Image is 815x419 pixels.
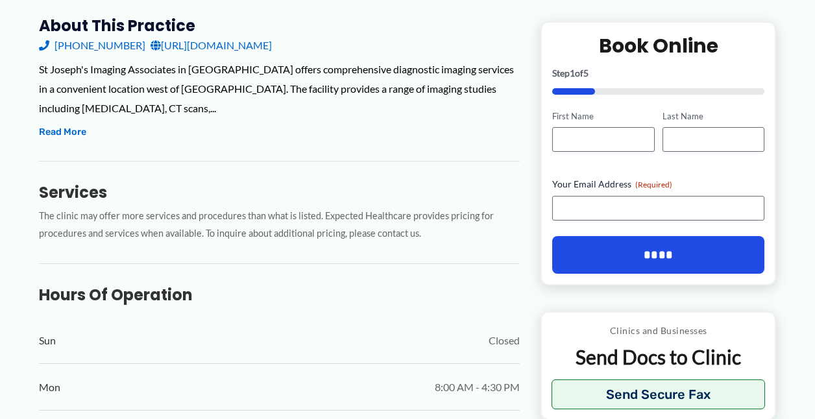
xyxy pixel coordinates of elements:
[151,36,272,55] a: [URL][DOMAIN_NAME]
[552,68,764,77] p: Step of
[39,36,145,55] a: [PHONE_NUMBER]
[552,322,765,339] p: Clinics and Businesses
[39,60,520,117] div: St Joseph's Imaging Associates in [GEOGRAPHIC_DATA] offers comprehensive diagnostic imaging servi...
[552,110,654,122] label: First Name
[552,379,765,409] button: Send Secure Fax
[663,110,764,122] label: Last Name
[435,377,520,397] span: 8:00 AM - 4:30 PM
[552,178,764,191] label: Your Email Address
[39,16,520,36] h3: About this practice
[39,125,86,140] button: Read More
[39,377,60,397] span: Mon
[39,285,520,305] h3: Hours of Operation
[583,67,589,78] span: 5
[39,331,56,350] span: Sun
[39,182,520,202] h3: Services
[635,180,672,189] span: (Required)
[552,344,765,370] p: Send Docs to Clinic
[39,208,520,243] p: The clinic may offer more services and procedures than what is listed. Expected Healthcare provid...
[570,67,575,78] span: 1
[552,32,764,58] h2: Book Online
[489,331,520,350] span: Closed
